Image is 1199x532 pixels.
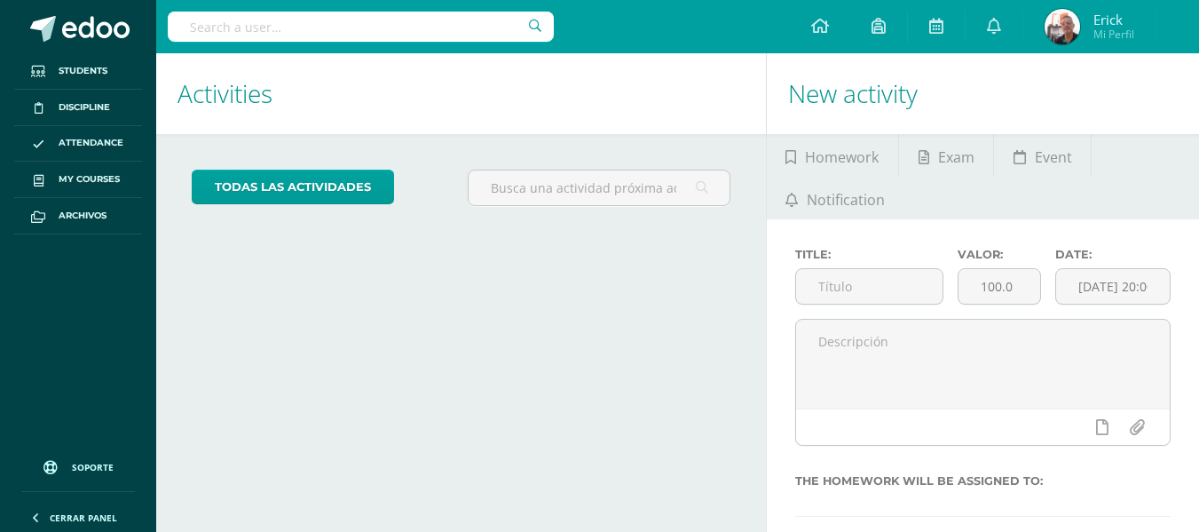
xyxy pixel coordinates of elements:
[469,171,729,205] input: Busca una actividad próxima aquí...
[1055,248,1171,261] label: Date:
[59,100,110,115] span: Discipline
[21,443,135,487] a: Soporte
[795,474,1171,488] label: The homework will be assigned to:
[59,136,123,150] span: Attendance
[177,53,745,134] h1: Activities
[59,209,106,223] span: Archivos
[788,53,1178,134] h1: New activity
[14,198,142,234] a: Archivos
[805,136,879,179] span: Homework
[1093,27,1134,42] span: Mi Perfil
[50,512,117,524] span: Cerrar panel
[795,248,943,261] label: Title:
[59,64,107,78] span: Students
[958,269,1040,304] input: Puntos máximos
[192,170,394,204] a: todas las Actividades
[994,134,1091,177] a: Event
[958,248,1041,261] label: Valor:
[168,12,554,42] input: Search a user…
[767,177,904,219] a: Notification
[938,136,974,179] span: Exam
[14,126,142,163] a: Attendance
[59,172,120,187] span: My courses
[807,179,885,221] span: Notification
[1045,9,1080,44] img: 55017845fec2dd1e23d86bbbd8458b68.png
[72,461,114,473] span: Soporte
[1093,11,1134,28] span: Erick
[14,162,142,198] a: My courses
[14,53,142,90] a: Students
[1056,269,1170,304] input: Fecha de entrega
[796,269,943,304] input: Título
[899,134,993,177] a: Exam
[767,134,898,177] a: Homework
[14,90,142,126] a: Discipline
[1035,136,1072,179] span: Event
